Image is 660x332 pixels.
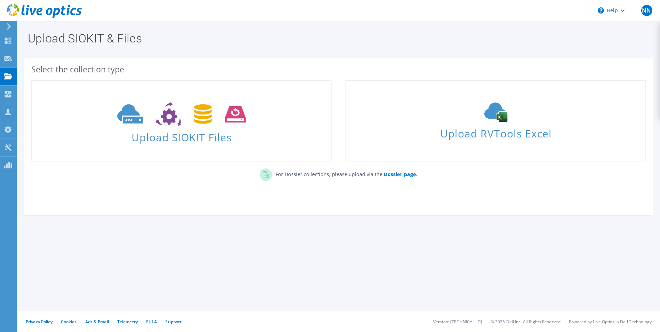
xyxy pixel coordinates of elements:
h1: Upload SIOKIT & Files [28,32,646,44]
a: Privacy Policy [26,319,53,325]
span: NN [641,5,652,16]
div: Select the collection type [31,65,646,73]
li: Version: [TECHNICAL_ID] [433,319,482,325]
span: Upload SIOKIT Files [32,128,331,143]
span: Upload RVTools Excel [346,124,645,139]
a: EULA [146,319,157,325]
b: Dossier page. [384,171,418,177]
a: Upload SIOKIT Files [31,80,332,161]
a: Telemetry [117,319,138,325]
a: Ads & Email [85,319,109,325]
li: © 2025 Dell Inc. All Rights Reserved [491,319,560,325]
a: Cookies [61,319,77,325]
p: For Dossier collections, please upload via the [272,168,418,178]
svg: \n [598,7,604,14]
a: Upload RVTools Excel [345,80,646,161]
li: Powered by Live Optics, a Dell Technology [569,319,652,325]
a: Support [165,319,182,325]
a: Dossier page. [382,171,418,177]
